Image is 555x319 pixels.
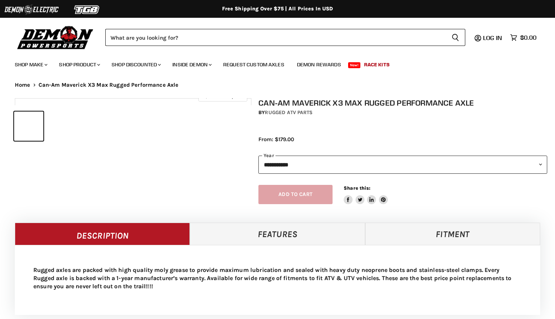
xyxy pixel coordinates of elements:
[258,136,294,143] span: From: $179.00
[9,54,535,72] ul: Main menu
[344,185,370,191] span: Share this:
[59,3,115,17] img: TGB Logo 2
[218,57,290,72] a: Request Custom Axles
[480,34,506,41] a: Log in
[365,223,540,245] a: Fitment
[53,57,105,72] a: Shop Product
[359,57,395,72] a: Race Kits
[258,156,547,174] select: year
[265,109,313,116] a: Rugged ATV Parts
[344,185,388,205] aside: Share this:
[348,62,361,68] span: New!
[39,82,179,88] span: Can-Am Maverick X3 Max Rugged Performance Axle
[15,223,190,245] a: Description
[446,29,465,46] button: Search
[506,32,540,43] a: $0.00
[483,34,502,41] span: Log in
[202,93,243,99] span: Click to expand
[105,29,465,46] form: Product
[258,109,547,117] div: by
[167,57,216,72] a: Inside Demon
[15,82,30,88] a: Home
[291,57,347,72] a: Demon Rewards
[190,223,365,245] a: Features
[105,29,446,46] input: Search
[4,3,59,17] img: Demon Electric Logo 2
[520,34,536,41] span: $0.00
[258,98,547,107] h1: Can-Am Maverick X3 Max Rugged Performance Axle
[14,112,43,141] button: IMAGE thumbnail
[106,57,165,72] a: Shop Discounted
[9,57,52,72] a: Shop Make
[15,24,96,50] img: Demon Powersports
[33,266,522,290] p: Rugged axles are packed with high quality moly grease to provide maximum lubrication and sealed w...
